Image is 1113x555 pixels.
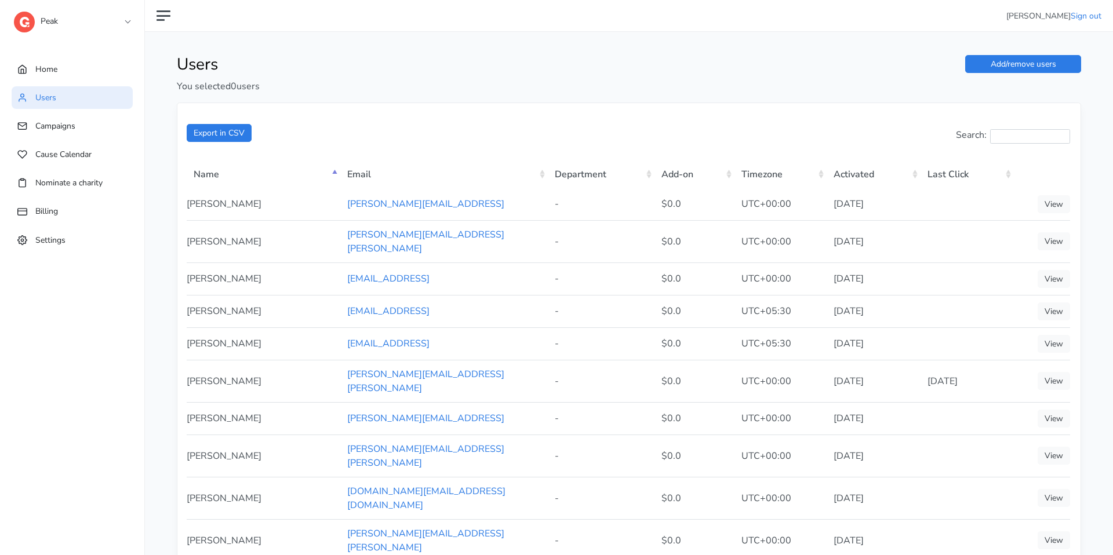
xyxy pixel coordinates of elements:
td: [PERSON_NAME] [187,295,340,327]
td: [PERSON_NAME] [187,188,340,220]
a: Peak [14,8,130,29]
td: $0.0 [654,188,735,220]
input: Search: [990,129,1070,144]
button: Export in CSV [187,124,252,142]
td: [DATE] [827,220,921,262]
a: Nominate a charity [12,171,133,194]
a: [EMAIL_ADDRESS] [347,272,430,285]
span: Nominate a charity [35,177,103,188]
th: Name: activate to sort column descending [187,159,340,188]
td: $0.0 [654,360,735,402]
td: [DATE] [827,360,921,402]
td: UTC+00:00 [734,402,827,434]
a: View [1038,335,1070,353]
td: UTC+05:30 [734,327,827,360]
label: Search: [956,128,1070,144]
td: [DATE] [827,402,921,434]
td: $0.0 [654,327,735,360]
td: UTC+05:30 [734,295,827,327]
th: Email: activate to sort column ascending [340,159,548,188]
a: Add/remove users [965,55,1081,73]
td: - [548,360,654,402]
a: Users [12,86,133,109]
th: Last Click: activate to sort column ascending [921,159,1014,188]
span: Billing [35,206,58,217]
span: Campaigns [35,121,75,132]
a: [DOMAIN_NAME][EMAIL_ADDRESS][DOMAIN_NAME] [347,485,505,512]
td: $0.0 [654,220,735,262]
span: Export in CSV [194,127,245,138]
td: - [548,434,654,477]
td: $0.0 [654,434,735,477]
a: [PERSON_NAME][EMAIL_ADDRESS][PERSON_NAME] [347,228,504,255]
span: Users [35,92,56,103]
td: [DATE] [827,295,921,327]
span: Settings [35,234,66,245]
a: [EMAIL_ADDRESS] [347,337,430,350]
td: [PERSON_NAME] [187,327,340,360]
a: View [1038,447,1070,465]
a: View [1038,489,1070,507]
td: [DATE] [921,360,1014,402]
a: Settings [12,229,133,251]
td: UTC+00:00 [734,477,827,519]
a: [PERSON_NAME][EMAIL_ADDRESS] [347,198,504,210]
td: [DATE] [827,188,921,220]
td: UTC+00:00 [734,360,827,402]
a: Home [12,58,133,81]
td: - [548,477,654,519]
a: [PERSON_NAME][EMAIL_ADDRESS][PERSON_NAME] [347,368,504,395]
td: $0.0 [654,262,735,295]
td: [PERSON_NAME] [187,477,340,519]
td: - [548,188,654,220]
span: Cause Calendar [35,149,92,160]
a: View [1038,270,1070,288]
th: Activated: activate to sort column ascending [827,159,921,188]
a: Cause Calendar [12,143,133,166]
td: UTC+00:00 [734,188,827,220]
td: UTC+00:00 [734,220,827,262]
th: Department: activate to sort column ascending [548,159,654,188]
span: 0 [231,80,237,93]
td: [DATE] [827,262,921,295]
td: [PERSON_NAME] [187,262,340,295]
td: [DATE] [827,327,921,360]
a: Campaigns [12,115,133,137]
a: [PERSON_NAME][EMAIL_ADDRESS][PERSON_NAME] [347,527,504,554]
td: [DATE] [827,477,921,519]
td: [PERSON_NAME] [187,434,340,477]
p: You selected users [177,79,620,93]
td: - [548,295,654,327]
td: [PERSON_NAME] [187,402,340,434]
a: Sign out [1071,10,1101,21]
a: [PERSON_NAME][EMAIL_ADDRESS] [347,412,504,425]
td: $0.0 [654,477,735,519]
td: [DATE] [827,434,921,477]
a: [EMAIL_ADDRESS] [347,305,430,317]
li: [PERSON_NAME] [1006,10,1101,22]
a: Billing [12,200,133,222]
td: [PERSON_NAME] [187,220,340,262]
a: View [1038,410,1070,428]
h1: Users [177,55,620,75]
th: Add-on: activate to sort column ascending [654,159,735,188]
a: View [1038,531,1070,549]
th: Timezone: activate to sort column ascending [734,159,827,188]
img: logo-dashboard-4662da770dd4bea1a8774357aa970c5cb092b4650ab114813ae74da458e76571.svg [14,12,35,32]
td: - [548,327,654,360]
td: $0.0 [654,402,735,434]
a: View [1038,372,1070,390]
td: [PERSON_NAME] [187,360,340,402]
td: UTC+00:00 [734,262,827,295]
a: [PERSON_NAME][EMAIL_ADDRESS][PERSON_NAME] [347,443,504,469]
a: View [1038,195,1070,213]
td: - [548,220,654,262]
td: - [548,402,654,434]
a: View [1038,232,1070,250]
td: - [548,262,654,295]
td: UTC+00:00 [734,434,827,477]
a: View [1038,302,1070,320]
span: Home [35,64,57,75]
td: $0.0 [654,295,735,327]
